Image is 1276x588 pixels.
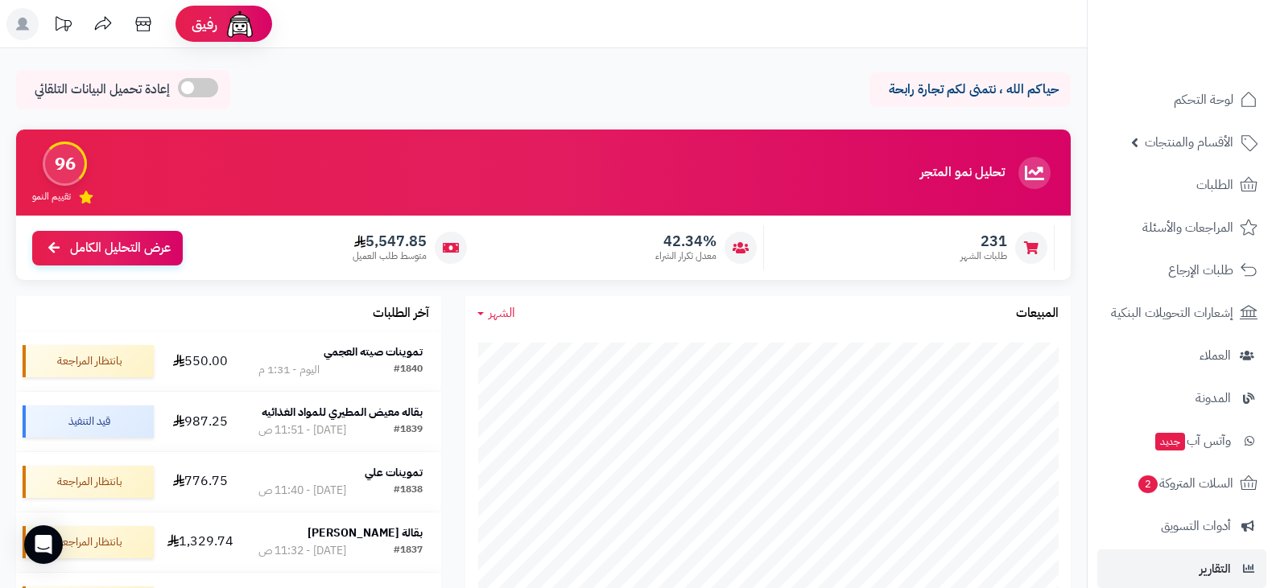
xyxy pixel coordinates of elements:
[1168,259,1233,282] span: طلبات الإرجاع
[920,166,1005,180] h3: تحليل نمو المتجر
[960,232,1007,250] span: 231
[353,249,427,263] span: متوسط طلب العميل
[394,422,423,438] div: #1839
[1097,208,1266,247] a: المراجعات والأسئلة
[258,483,346,499] div: [DATE] - 11:40 ص
[32,190,71,204] span: تقييم النمو
[32,231,183,265] a: عرض التحليل الكامل
[1097,464,1266,503] a: السلات المتروكة2
[1097,421,1266,460] a: وآتس آبجديد
[1097,80,1266,119] a: لوحة التحكم
[160,392,241,451] td: 987.25
[1016,306,1059,321] h3: المبيعات
[353,232,427,250] span: 5,547.85
[1097,549,1266,588] a: التقارير
[1200,557,1231,580] span: التقارير
[1097,251,1266,290] a: طلبات الإرجاع
[394,483,423,499] div: #1838
[160,331,241,391] td: 550.00
[1097,294,1266,332] a: إشعارات التحويلات البنكية
[23,345,154,377] div: بانتظار المراجعة
[1111,302,1233,324] span: إشعارات التحويلات البنكية
[70,239,171,257] span: عرض التحليل الكامل
[394,362,423,378] div: #1840
[23,466,154,498] div: بانتظار المراجعة
[1145,131,1233,154] span: الأقسام والمنتجات
[1097,507,1266,545] a: أدوات التسويق
[1200,344,1231,367] span: العملاء
[1142,216,1233,239] span: المراجعات والأسئلة
[373,306,429,321] h3: آخر الطلبات
[1097,336,1266,375] a: العملاء
[1137,472,1233,495] span: السلات المتروكة
[1196,174,1233,196] span: الطلبات
[655,249,716,263] span: معدل تكرار الشراء
[258,422,346,438] div: [DATE] - 11:51 ص
[35,80,170,99] span: إعادة تحميل البيانات التلقائي
[960,249,1007,263] span: طلبات الشهر
[882,80,1059,99] p: حياكم الله ، نتمنى لكم تجارة رابحة
[1195,387,1231,409] span: المدونة
[655,232,716,250] span: 42.34%
[160,452,241,512] td: 776.75
[1161,515,1231,537] span: أدوات التسويق
[1138,475,1158,494] span: 2
[308,524,423,541] strong: بقالة [PERSON_NAME]
[394,543,423,559] div: #1837
[1154,430,1231,452] span: وآتس آب
[1097,379,1266,417] a: المدونة
[23,526,154,558] div: بانتظار المراجعة
[262,404,423,421] strong: بقاله معيض المطيري للمواد الغذائيه
[1097,166,1266,204] a: الطلبات
[23,405,154,438] div: قيد التنفيذ
[365,464,423,481] strong: تموينات علي
[43,8,83,44] a: تحديثات المنصة
[224,8,256,40] img: ai-face.png
[258,543,346,559] div: [DATE] - 11:32 ص
[1174,88,1233,111] span: لوحة التحكم
[258,362,320,378] div: اليوم - 1:31 م
[324,343,423,360] strong: تموينات صيته العجمي
[1155,433,1185,450] span: جديد
[192,14,217,34] span: رفيق
[160,512,241,572] td: 1,329.74
[24,525,63,564] div: Open Intercom Messenger
[477,304,515,323] a: الشهر
[489,303,515,323] span: الشهر
[1167,15,1261,49] img: logo-2.png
